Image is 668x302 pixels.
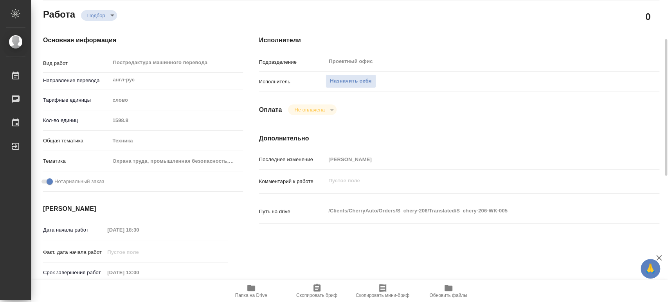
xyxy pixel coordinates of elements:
[104,267,173,278] input: Пустое поле
[235,293,267,298] span: Папка на Drive
[259,36,659,45] h4: Исполнители
[85,12,108,19] button: Подбор
[284,280,350,302] button: Скопировать бриф
[259,208,326,216] p: Путь на drive
[43,7,75,21] h2: Работа
[296,293,337,298] span: Скопировать бриф
[259,105,282,115] h4: Оплата
[43,36,228,45] h4: Основная информация
[326,74,376,88] button: Назначить себя
[104,224,173,235] input: Пустое поле
[641,259,660,279] button: 🙏
[326,204,626,218] textarea: /Clients/CherryAuto/Orders/S_chery-206/Translated/S_chery-206-WK-005
[644,261,657,277] span: 🙏
[259,178,326,185] p: Комментарий к работе
[43,269,104,277] p: Срок завершения работ
[218,280,284,302] button: Папка на Drive
[43,157,110,165] p: Тематика
[110,155,243,168] div: Охрана труда, промышленная безопасность, экология и стандартизация
[43,117,110,124] p: Кол-во единиц
[259,58,326,66] p: Подразделение
[259,156,326,164] p: Последнее изменение
[645,10,650,23] h2: 0
[43,77,110,84] p: Направление перевода
[110,134,243,147] div: Техника
[416,280,481,302] button: Обновить файлы
[110,115,243,126] input: Пустое поле
[54,178,104,185] span: Нотариальный заказ
[104,246,173,258] input: Пустое поле
[43,226,104,234] p: Дата начала работ
[43,137,110,145] p: Общая тематика
[43,248,104,256] p: Факт. дата начала работ
[81,10,117,21] div: Подбор
[110,93,243,107] div: слово
[43,96,110,104] p: Тарифные единицы
[288,104,336,115] div: Подбор
[259,134,659,143] h4: Дополнительно
[43,59,110,67] p: Вид работ
[292,106,327,113] button: Не оплачена
[326,154,626,165] input: Пустое поле
[350,280,416,302] button: Скопировать мини-бриф
[43,204,228,214] h4: [PERSON_NAME]
[429,293,467,298] span: Обновить файлы
[356,293,409,298] span: Скопировать мини-бриф
[330,77,371,86] span: Назначить себя
[259,78,326,86] p: Исполнитель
